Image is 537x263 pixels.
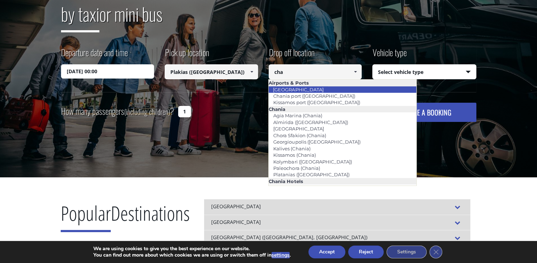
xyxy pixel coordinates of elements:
[61,103,174,120] label: How many passengers ?
[269,150,320,160] a: Kissamos (Chania)
[269,157,356,167] a: Kolymbari ([GEOGRAPHIC_DATA])
[269,46,314,64] label: Drop off location
[350,64,361,79] a: Show All Items
[61,199,111,232] span: Popular
[204,199,470,215] div: [GEOGRAPHIC_DATA]
[387,246,427,258] button: Settings
[429,246,442,258] button: Close GDPR Cookie Banner
[380,103,476,122] button: MAKE A BOOKING
[269,144,315,154] a: Kalives (Chania)
[165,46,209,64] label: Pick up location
[269,170,354,179] a: Platanias ([GEOGRAPHIC_DATA])
[61,46,128,64] label: Departure date and time
[269,124,328,134] a: [GEOGRAPHIC_DATA]
[204,215,470,230] div: [GEOGRAPHIC_DATA]
[373,65,476,80] span: Select vehicle type
[269,163,324,173] a: Paleochora (Chania)
[269,111,327,120] a: Agia Marina (Chania)
[124,106,170,117] small: (including children)
[269,130,330,140] a: Chora Sfakion (Chania)
[272,252,290,258] button: settings
[246,64,257,79] a: Show All Items
[61,0,99,32] span: by taxi
[348,246,384,258] button: Reject
[268,85,328,95] a: [GEOGRAPHIC_DATA]
[269,97,365,107] a: Kissamos port ([GEOGRAPHIC_DATA])
[269,106,416,112] li: Chania
[372,46,407,64] label: Vehicle type
[269,80,416,86] li: Airports & Ports
[165,64,258,79] input: Select pickup location
[269,137,365,147] a: Georgioupolis ([GEOGRAPHIC_DATA])
[204,230,470,246] div: [GEOGRAPHIC_DATA] ([GEOGRAPHIC_DATA], [GEOGRAPHIC_DATA])
[269,178,416,184] li: Chania Hotels
[93,252,291,258] p: You can find out more about which cookies we are using or switch them off in .
[308,246,345,258] button: Accept
[269,91,360,101] a: Chania port ([GEOGRAPHIC_DATA])
[269,117,352,127] a: Almirida ([GEOGRAPHIC_DATA])
[269,64,362,79] input: Select drop-off location
[61,199,190,237] h2: Destinations
[93,246,291,252] p: We are using cookies to give you the best experience on our website.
